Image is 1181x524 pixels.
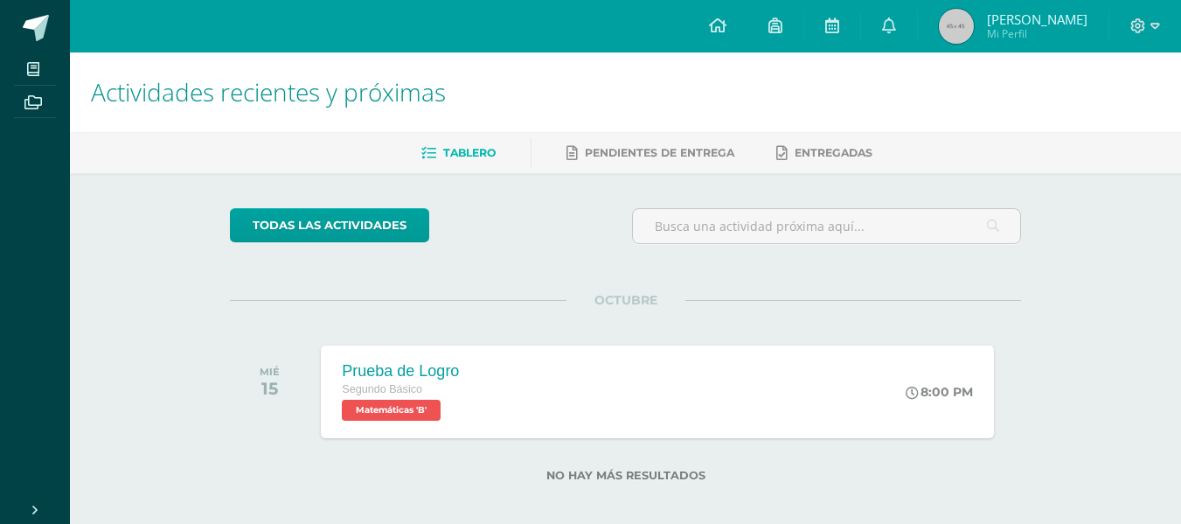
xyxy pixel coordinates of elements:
div: MIÉ [260,366,280,378]
span: Actividades recientes y próximas [91,75,446,108]
span: Matemáticas 'B' [342,400,441,421]
input: Busca una actividad próxima aquí... [633,209,1020,243]
span: Segundo Básico [342,383,422,395]
div: 15 [260,378,280,399]
a: Entregadas [776,139,872,167]
a: Tablero [421,139,496,167]
span: [PERSON_NAME] [987,10,1087,28]
span: Entregadas [795,146,872,159]
span: Pendientes de entrega [585,146,734,159]
span: Mi Perfil [987,26,1087,41]
span: OCTUBRE [566,292,685,308]
img: 45x45 [939,9,974,44]
div: 8:00 PM [906,384,973,400]
a: todas las Actividades [230,208,429,242]
label: No hay más resultados [230,469,1021,482]
a: Pendientes de entrega [566,139,734,167]
div: Prueba de Logro [342,362,459,381]
span: Tablero [443,146,496,159]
